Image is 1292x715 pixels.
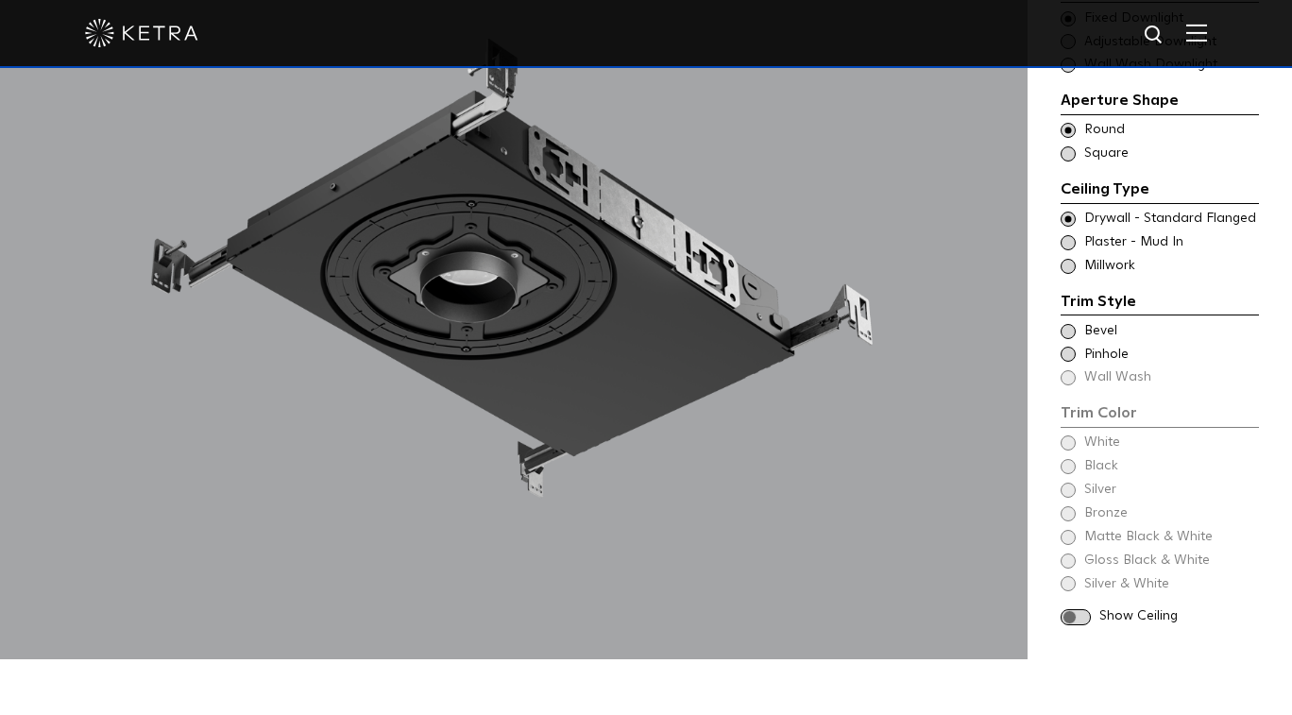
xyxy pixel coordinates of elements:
span: Bevel [1084,322,1257,341]
img: Hamburger%20Nav.svg [1186,24,1207,42]
div: Trim Style [1061,290,1259,316]
div: Ceiling Type [1061,178,1259,204]
span: Round [1084,121,1257,140]
img: ketra-logo-2019-white [85,19,198,47]
img: search icon [1143,24,1166,47]
span: Square [1084,145,1257,163]
div: Aperture Shape [1061,89,1259,115]
span: Plaster - Mud In [1084,233,1257,252]
span: Pinhole [1084,346,1257,365]
span: Drywall - Standard Flanged [1084,210,1257,229]
span: Show Ceiling [1099,607,1259,626]
span: Millwork [1084,257,1257,276]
